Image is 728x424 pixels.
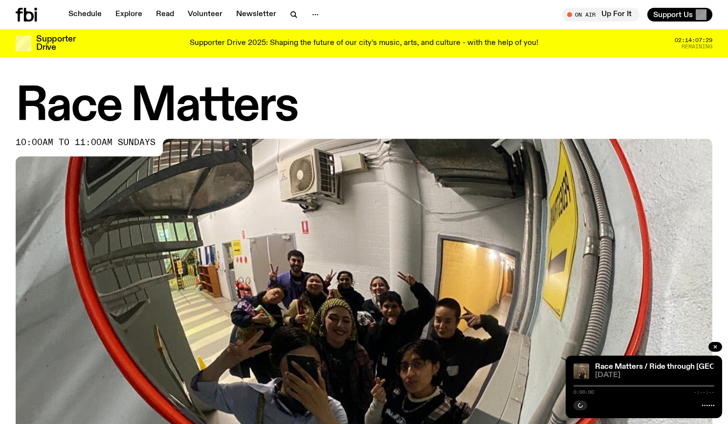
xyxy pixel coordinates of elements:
span: 10:00am to 11:00am sundays [16,139,155,147]
a: Read [150,8,180,21]
span: Support Us [653,10,693,19]
span: Remaining [682,44,712,49]
p: Supporter Drive 2025: Shaping the future of our city’s music, arts, and culture - with the help o... [190,39,538,48]
a: Schedule [63,8,108,21]
a: Newsletter [230,8,282,21]
h3: Supporter Drive [36,35,75,52]
h1: Race Matters [16,85,712,129]
a: Volunteer [182,8,228,21]
span: 02:14:07:29 [675,38,712,43]
span: -:--:-- [694,390,714,395]
button: Support Us [647,8,712,21]
a: Explore [110,8,148,21]
button: On AirUp For It [562,8,640,21]
span: 0:00:00 [574,390,594,395]
img: Sara and Malaak squatting on ground in fbi music library. Sara is making peace signs behind Malaa... [574,363,589,379]
span: [DATE] [595,372,714,379]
